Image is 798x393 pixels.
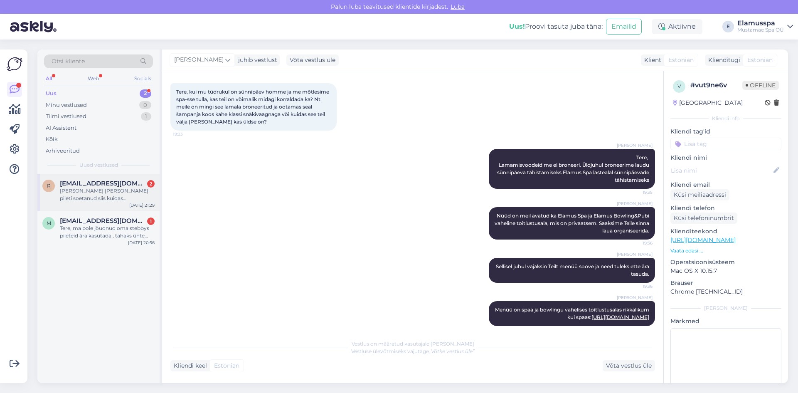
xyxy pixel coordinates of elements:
[46,112,86,121] div: Tiimi vestlused
[509,22,603,32] div: Proovi tasuta juba täna:
[737,20,793,33] a: ElamusspaMustamäe Spa OÜ
[621,189,653,195] span: 19:35
[235,56,277,64] div: juhib vestlust
[670,267,781,275] p: Mac OS X 10.15.7
[670,180,781,189] p: Kliendi email
[46,89,57,98] div: Uus
[495,213,650,234] span: Nüüd on meil avatud ka Elamus Spa ja Elamus Bowling&Pubi vaheline toitlustusala, mis on privaatse...
[670,138,781,150] input: Lisa tag
[79,161,118,169] span: Uued vestlused
[46,135,58,143] div: Kõik
[673,99,743,107] div: [GEOGRAPHIC_DATA]
[621,283,653,289] span: 19:36
[668,56,694,64] span: Estonian
[670,287,781,296] p: Chrome [TECHNICAL_ID]
[129,202,155,208] div: [DATE] 21:29
[617,251,653,257] span: [PERSON_NAME]
[7,56,22,72] img: Askly Logo
[60,217,146,225] span: mariliis.sikk@gmail.com
[86,73,101,84] div: Web
[670,279,781,287] p: Brauser
[174,55,224,64] span: [PERSON_NAME]
[147,218,155,225] div: 1
[722,21,734,32] div: E
[591,314,649,320] a: [URL][DOMAIN_NAME]
[214,361,239,370] span: Estonian
[747,56,773,64] span: Estonian
[670,227,781,236] p: Klienditeekond
[496,263,650,277] span: Sellisel juhul vajaksin Teilt menüü soove ja need tuleks ette ära tasuda.
[737,27,784,33] div: Mustamäe Spa OÜ
[448,3,467,10] span: Luba
[670,236,736,244] a: [URL][DOMAIN_NAME]
[286,54,339,66] div: Võta vestlus üle
[46,147,80,155] div: Arhiveeritud
[139,101,151,109] div: 0
[128,240,155,246] div: [DATE] 20:56
[670,127,781,136] p: Kliendi tag'id
[670,258,781,267] p: Operatsioonisüsteem
[737,20,784,27] div: Elamusspa
[670,153,781,162] p: Kliendi nimi
[670,304,781,312] div: [PERSON_NAME]
[509,22,525,30] b: Uus!
[351,348,475,354] span: Vestluse ülevõtmiseks vajutage
[606,19,642,35] button: Emailid
[742,81,779,90] span: Offline
[617,294,653,301] span: [PERSON_NAME]
[141,112,151,121] div: 1
[60,187,155,202] div: [PERSON_NAME] [PERSON_NAME] pileti soetanud siis kuidas [PERSON_NAME] elamusspas kasutada?
[176,89,330,125] span: Tere, kui mu tüdrukul on sünnipäev homme ja me mõtlesime spa-sse tulla, kas teil on võimalik mida...
[46,124,76,132] div: AI Assistent
[670,213,737,224] div: Küsi telefoninumbrit
[140,89,151,98] div: 2
[352,341,474,347] span: Vestlus on määratud kasutajale [PERSON_NAME]
[705,56,740,64] div: Klienditugi
[170,361,207,370] div: Kliendi keel
[617,200,653,207] span: [PERSON_NAME]
[621,326,653,333] span: 19:37
[147,180,155,188] div: 2
[603,360,655,371] div: Võta vestlus üle
[60,225,155,240] div: Tere, ma pole jõudnud oma stebbys pileteid ära kasutada , tahaks ühte pikendada mis on E-P , teis...
[52,57,85,66] span: Otsi kliente
[47,220,51,226] span: m
[677,83,681,89] span: v
[641,56,661,64] div: Klient
[173,131,204,137] span: 19:23
[46,101,87,109] div: Minu vestlused
[495,306,650,320] span: Menüü on spaa ja bowlingu vahelises toitlustusalas rikkalikum kui spaas:
[429,348,475,354] i: „Võtke vestlus üle”
[133,73,153,84] div: Socials
[670,204,781,213] p: Kliendi telefon
[670,189,729,200] div: Küsi meiliaadressi
[670,247,781,255] p: Vaata edasi ...
[670,115,781,122] div: Kliendi info
[621,240,653,246] span: 19:36
[47,183,51,189] span: r
[44,73,54,84] div: All
[671,166,772,175] input: Lisa nimi
[690,80,742,90] div: # vut9ne6v
[617,142,653,148] span: [PERSON_NAME]
[60,180,146,187] span: robinruubenrikk@gmail.com
[670,317,781,326] p: Märkmed
[652,19,702,34] div: Aktiivne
